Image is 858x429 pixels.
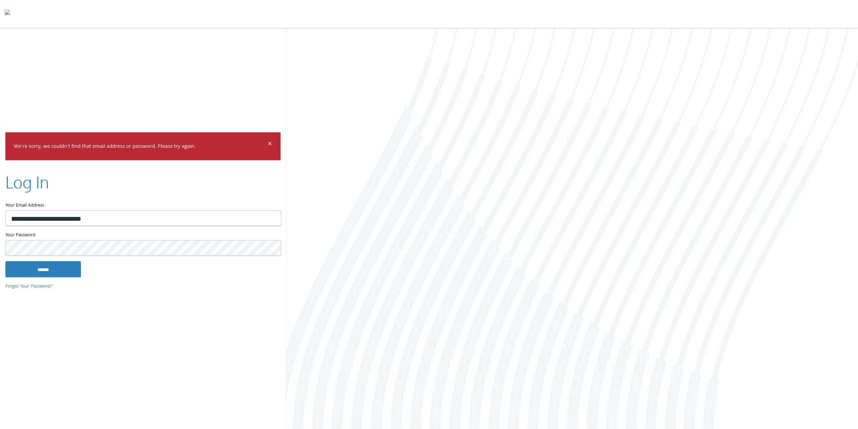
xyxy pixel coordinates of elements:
[268,138,272,151] span: ×
[268,141,272,149] button: Dismiss alert
[5,283,53,291] a: Forgot Your Password?
[14,142,267,152] p: We're sorry, we couldn't find that email address or password. Please try again.
[5,7,10,21] img: todyl-logo-dark.svg
[5,232,280,240] label: Your Password
[5,171,49,194] h2: Log In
